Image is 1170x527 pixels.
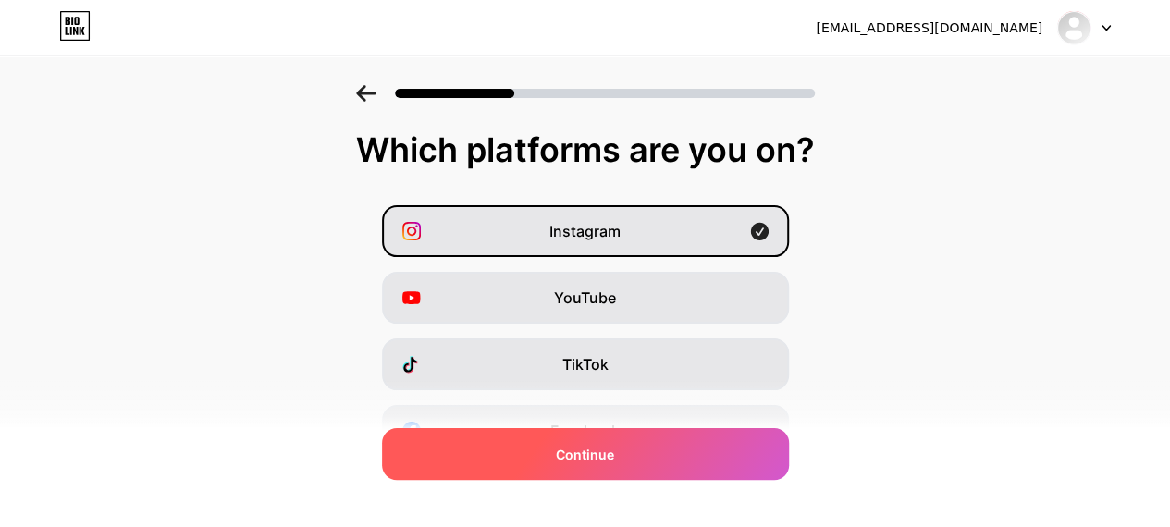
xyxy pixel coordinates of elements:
span: Instagram [549,220,621,242]
span: Twitter/X [553,486,617,509]
div: Which platforms are you on? [18,131,1152,168]
div: [EMAIL_ADDRESS][DOMAIN_NAME] [816,18,1042,38]
span: YouTube [554,287,616,309]
span: TikTok [562,353,609,375]
span: Facebook [550,420,620,442]
img: dazzlingpro [1056,10,1091,45]
span: Continue [556,445,614,464]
